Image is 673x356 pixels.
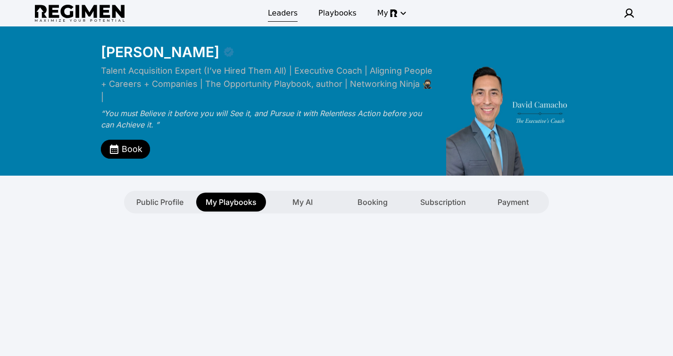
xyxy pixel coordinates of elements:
[101,108,436,130] div: “You must Believe it before you will See it, and Pursue it with Relentless Action before you can ...
[372,5,411,22] button: My
[223,46,234,58] div: Verified partner - David Camacho
[313,5,362,22] a: Playbooks
[339,193,407,212] button: Booking
[318,8,357,19] span: Playbooks
[206,196,257,208] span: My Playbooks
[292,196,313,208] span: My AI
[122,143,142,156] span: Book
[101,64,436,104] div: Talent Acquisition Expert (I’ve Hired Them All) | Executive Coach | Aligning People + Careers + C...
[196,193,266,212] button: My Playbooks
[409,193,477,212] button: Subscription
[35,5,125,22] img: Regimen logo
[357,196,388,208] span: Booking
[262,5,303,22] a: Leaders
[136,196,183,208] span: Public Profile
[126,193,194,212] button: Public Profile
[101,43,219,60] div: [PERSON_NAME]
[479,193,547,212] button: Payment
[498,196,529,208] span: Payment
[268,8,298,19] span: Leaders
[377,8,388,19] span: My
[623,8,635,19] img: user icon
[101,140,150,159] button: Book
[420,196,466,208] span: Subscription
[268,193,336,212] button: My AI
